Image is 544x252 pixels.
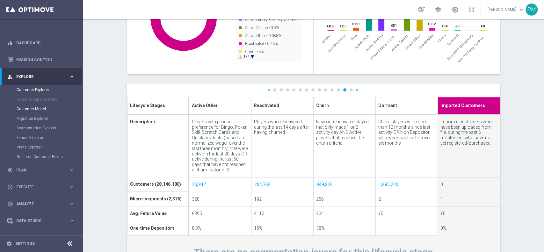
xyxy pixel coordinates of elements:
i: settings [6,241,12,247]
a: 6 [305,88,308,91]
td: Description [127,114,189,177]
span: Active Other [192,102,218,108]
div: Dashboard [7,34,75,51]
div: Churn players with more than 12 months since last activity OR Non Depositor who were inactive for... [378,119,435,146]
div: 320 [192,197,249,202]
div: Non Profiling Customer [456,33,487,64]
div: €0 [440,211,497,216]
div: €395 [192,211,249,216]
div: Funnel Explorer [17,133,82,142]
div: Analyze [7,201,69,207]
a: Customer Explorer [17,87,66,92]
div: €112 [254,211,311,216]
div: Active Lottery & Lottery Online [369,33,397,61]
div: Realtime Customer Profile [17,152,82,162]
span: Churn [437,33,447,43]
a: » [355,88,359,92]
td: Customers (28,146,180) [127,177,189,192]
a: 11 [337,88,340,91]
div: Imported customers who have been uploaded from file, during the past 6 months but who have not ye... [440,119,497,146]
span: Lifecycle Stages [130,102,165,108]
div: 1 [440,197,497,202]
a: 13 [350,88,353,91]
div: Target Group Discovery [17,95,82,104]
div: 192 [254,197,311,202]
i: play_circle_outline [7,184,13,190]
text: Churn - 3% [245,49,264,54]
div: — [378,226,435,231]
span: Explore [16,75,69,79]
div: person_search Explore keyboard_arrow_right [7,74,75,79]
span: Active Multi [354,33,371,50]
span: Imported Customers [446,33,474,61]
span: New [349,33,357,41]
a: Migration Explorer [17,116,66,121]
i: keyboard_arrow_right [69,74,75,80]
a: Segmentation Explorer [17,126,66,131]
a: Funnel Explorer [17,135,66,140]
text: Active Other - 0.085% [245,33,281,38]
a: [PERSON_NAME]keyboard_arrow_down [487,5,526,14]
div: €0 [378,211,435,216]
i: person_search [7,74,13,80]
text: €0.5 [327,24,334,28]
a: 23,842 [192,181,206,188]
div: 0% [440,226,497,231]
a: Dashboard [16,34,75,51]
a: 3 [286,88,289,91]
td: One-time Depositors [127,221,189,235]
span: Reactivated [254,102,279,108]
a: « [267,88,271,92]
text: Active Casino - 0.5% [245,25,279,30]
a: Optibot [16,229,67,246]
text: €34 [442,24,448,28]
div: Migration Explorer [17,114,82,123]
div: PM [526,4,538,16]
div: track_changes Analyze keyboard_arrow_right [7,201,75,206]
span: Execute [16,185,69,189]
i: keyboard_arrow_right [69,218,75,224]
a: 4 [292,88,295,91]
a: 849,826 [316,181,333,188]
text: Active Lottery & Lottery Online - … [245,18,300,22]
a: 5 [299,88,302,91]
a: 1 [273,88,276,91]
a: 9 [324,88,327,91]
a: 7 [311,88,315,91]
text: €51 [391,24,397,28]
span: Visitors [321,33,332,44]
div: Execute [7,184,69,190]
a: 204,762 [254,181,271,188]
span: Reactivated [418,33,434,50]
div: Mission Control [7,51,75,68]
td: Micro-segments (2,376) [127,192,189,206]
div: 0 [440,182,497,187]
span: Dormant [446,33,460,47]
div: Customer Model [17,104,82,114]
div: 2 [378,197,435,202]
i: gps_fixed [7,167,13,173]
text: €2.5 [340,24,346,28]
span: Analyze [16,202,69,206]
div: €34 [316,211,373,216]
button: Data Studio keyboard_arrow_right [7,218,75,223]
a: Mission Control [16,51,75,68]
span: Active Other [404,33,422,50]
a: Realtime Customer Profile [17,154,66,159]
div: Visits Explorer [17,142,82,152]
div: gps_fixed Plan keyboard_arrow_right [7,168,75,173]
button: equalizer Dashboard [7,40,75,46]
button: play_circle_outline Execute keyboard_arrow_right [7,184,75,190]
div: 38% [316,226,373,231]
span: Active Casino [390,33,409,52]
a: Visits Explorer [17,145,66,150]
i: lightbulb [7,235,13,241]
div: Players with product preference for Bingo, Poker, Skill, Scratch Cards and Quick products (based ... [192,119,249,173]
span: Dormant [378,102,397,108]
text: €0 [481,24,485,28]
span: keyboard_arrow_down [518,6,525,13]
a: 12 [343,88,346,91]
span: Active Betting [365,33,384,52]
